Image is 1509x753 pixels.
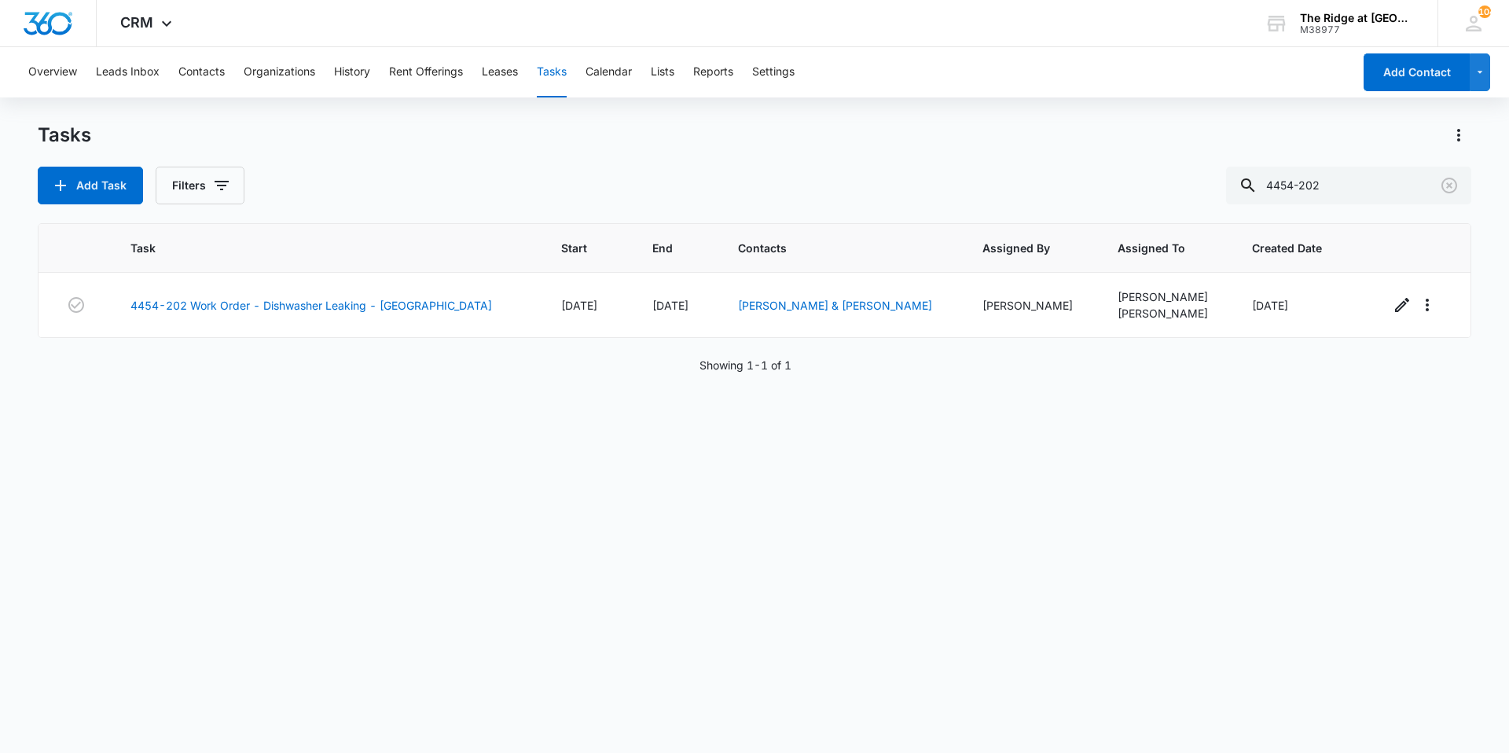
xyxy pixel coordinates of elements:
[1364,53,1470,91] button: Add Contact
[693,47,733,97] button: Reports
[482,47,518,97] button: Leases
[561,240,592,256] span: Start
[586,47,632,97] button: Calendar
[651,47,674,97] button: Lists
[1226,167,1471,204] input: Search Tasks
[699,357,791,373] p: Showing 1-1 of 1
[156,167,244,204] button: Filters
[1118,240,1192,256] span: Assigned To
[244,47,315,97] button: Organizations
[1118,305,1215,321] div: [PERSON_NAME]
[738,299,932,312] a: [PERSON_NAME] & [PERSON_NAME]
[1478,6,1491,18] span: 104
[1300,12,1415,24] div: account name
[28,47,77,97] button: Overview
[652,240,677,256] span: End
[1252,299,1288,312] span: [DATE]
[130,297,492,314] a: 4454-202 Work Order - Dishwasher Leaking - [GEOGRAPHIC_DATA]
[982,297,1080,314] div: [PERSON_NAME]
[389,47,463,97] button: Rent Offerings
[738,240,922,256] span: Contacts
[537,47,567,97] button: Tasks
[1446,123,1471,148] button: Actions
[1478,6,1491,18] div: notifications count
[130,240,501,256] span: Task
[1300,24,1415,35] div: account id
[96,47,160,97] button: Leads Inbox
[1252,240,1329,256] span: Created Date
[38,123,91,147] h1: Tasks
[38,167,143,204] button: Add Task
[1437,173,1462,198] button: Clear
[561,299,597,312] span: [DATE]
[120,14,153,31] span: CRM
[1118,288,1215,305] div: [PERSON_NAME]
[334,47,370,97] button: History
[178,47,225,97] button: Contacts
[652,299,688,312] span: [DATE]
[752,47,795,97] button: Settings
[982,240,1057,256] span: Assigned By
